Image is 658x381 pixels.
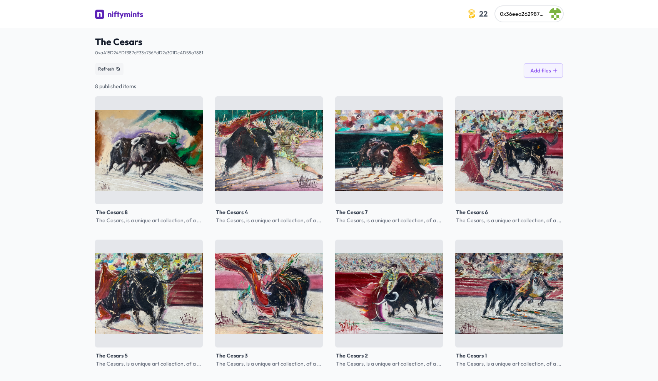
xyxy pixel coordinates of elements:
[455,96,563,204] img: The Cesars 6
[495,6,563,22] button: 0x36eea262987bd632d4b37725115be573df8cf8b5
[215,96,323,204] div: Click to show details
[455,240,563,368] a: The Cesars 1The Cesars 1The Cesars, is a unique art collection, of a great [DEMOGRAPHIC_DATA] art...
[456,209,488,216] span: The Cesars 6
[215,240,323,347] img: The Cesars 3
[96,209,128,216] span: The Cesars 8
[335,240,443,347] img: The Cesars 2
[455,240,563,347] img: The Cesars 1
[455,240,563,347] div: Click to show details
[500,10,623,17] span: 0x36eea262987bd632d4b37725115be573df8cf8b5
[456,360,562,368] p: The Cesars, is a unique art collection, of a great [DEMOGRAPHIC_DATA] artist, [PERSON_NAME], comp...
[466,8,478,20] img: coin-icon.3a8a4044.svg
[95,63,124,75] button: Refresh
[95,240,203,347] img: The Cesars 5
[107,9,143,20] div: niftymints
[336,360,442,368] p: The Cesars, is a unique art collection, of a great [DEMOGRAPHIC_DATA] artist, [PERSON_NAME], comp...
[335,96,443,204] div: Click to show details
[96,360,202,368] p: The Cesars, is a unique art collection, of a great [DEMOGRAPHIC_DATA] artist, [PERSON_NAME], comp...
[455,96,563,204] div: Click to show details
[336,217,442,224] p: The Cesars, is a unique art collection, of a great [DEMOGRAPHIC_DATA] artist, [PERSON_NAME], comp...
[455,96,563,224] a: The Cesars 6The Cesars 6The Cesars, is a unique art collection, of a great [DEMOGRAPHIC_DATA] art...
[95,50,203,55] a: 0xaA15D24EDf387cE33b756FdD2e301DcAD58a7881
[216,209,248,216] span: The Cesars 4
[335,96,443,224] a: The Cesars 7The Cesars 7The Cesars, is a unique art collection, of a great [DEMOGRAPHIC_DATA] art...
[478,8,489,20] span: 22
[95,240,203,347] div: Click to show details
[464,6,492,21] button: 22
[95,240,203,368] a: The Cesars 5The Cesars 5The Cesars, is a unique art collection, of a great [DEMOGRAPHIC_DATA] art...
[96,352,128,359] span: The Cesars 5
[95,9,143,22] a: niftymints
[335,240,443,368] a: The Cesars 2The Cesars 2The Cesars, is a unique art collection, of a great [DEMOGRAPHIC_DATA] art...
[95,10,104,19] img: niftymints logo
[95,96,203,204] div: Click to show details
[95,96,203,204] img: The Cesars 8
[215,240,323,347] div: Click to show details
[335,96,443,204] img: The Cesars 7
[524,63,563,78] button: Add files
[95,82,563,90] div: 8 published items
[95,35,563,48] span: The Cesars
[215,240,323,368] a: The Cesars 3The Cesars 3The Cesars, is a unique art collection, of a great [DEMOGRAPHIC_DATA] art...
[456,217,562,224] p: The Cesars, is a unique art collection, of a great [DEMOGRAPHIC_DATA] artist, [PERSON_NAME], comp...
[215,96,323,224] a: The Cesars 4The Cesars 4The Cesars, is a unique art collection, of a great [DEMOGRAPHIC_DATA] art...
[216,217,322,224] p: The Cesars, is a unique art collection, of a great [DEMOGRAPHIC_DATA] artist, [PERSON_NAME], comp...
[216,352,248,359] span: The Cesars 3
[96,217,202,224] p: The Cesars, is a unique art collection, of a great [DEMOGRAPHIC_DATA] artist, [PERSON_NAME], comp...
[336,209,367,216] span: The Cesars 7
[549,8,561,20] img: Julian Fierro
[336,352,368,359] span: The Cesars 2
[456,352,487,359] span: The Cesars 1
[215,96,323,204] img: The Cesars 4
[216,360,322,368] p: The Cesars, is a unique art collection, of a great [DEMOGRAPHIC_DATA] artist, [PERSON_NAME], comp...
[98,66,114,72] span: Refresh
[95,96,203,224] a: The Cesars 8The Cesars 8The Cesars, is a unique art collection, of a great [DEMOGRAPHIC_DATA] art...
[335,240,443,347] div: Click to show details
